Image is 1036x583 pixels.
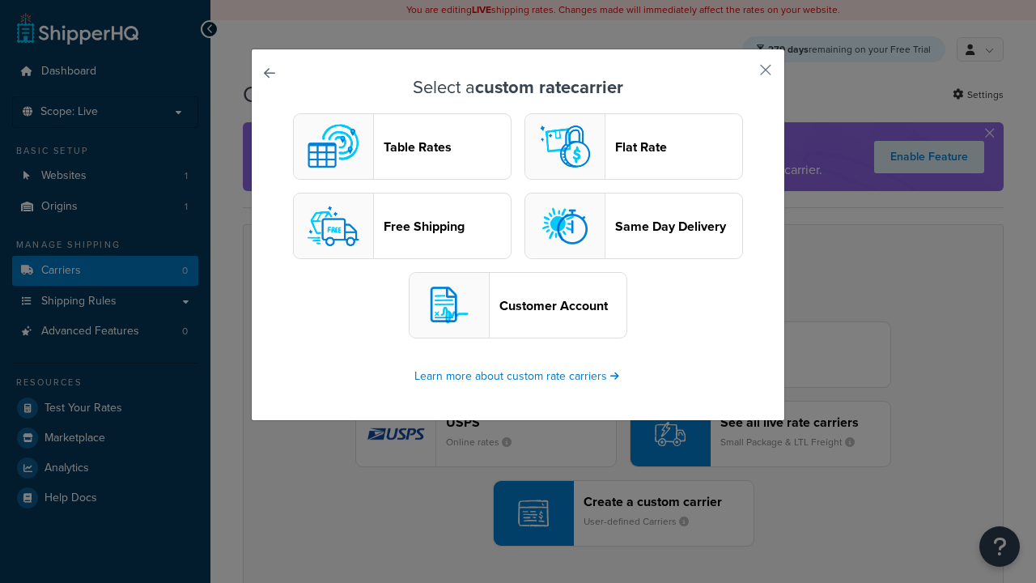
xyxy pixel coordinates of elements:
[533,114,597,179] img: flat logo
[533,194,597,258] img: sameday logo
[615,219,742,234] header: Same Day Delivery
[293,113,512,180] button: custom logoTable Rates
[499,298,626,313] header: Customer Account
[292,78,744,97] h3: Select a
[615,139,742,155] header: Flat Rate
[417,273,482,338] img: customerAccount logo
[409,272,627,338] button: customerAccount logoCustomer Account
[301,114,366,179] img: custom logo
[524,113,743,180] button: flat logoFlat Rate
[475,74,623,100] strong: custom rate carrier
[293,193,512,259] button: free logoFree Shipping
[301,194,366,258] img: free logo
[524,193,743,259] button: sameday logoSame Day Delivery
[384,139,511,155] header: Table Rates
[414,368,622,385] a: Learn more about custom rate carriers
[384,219,511,234] header: Free Shipping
